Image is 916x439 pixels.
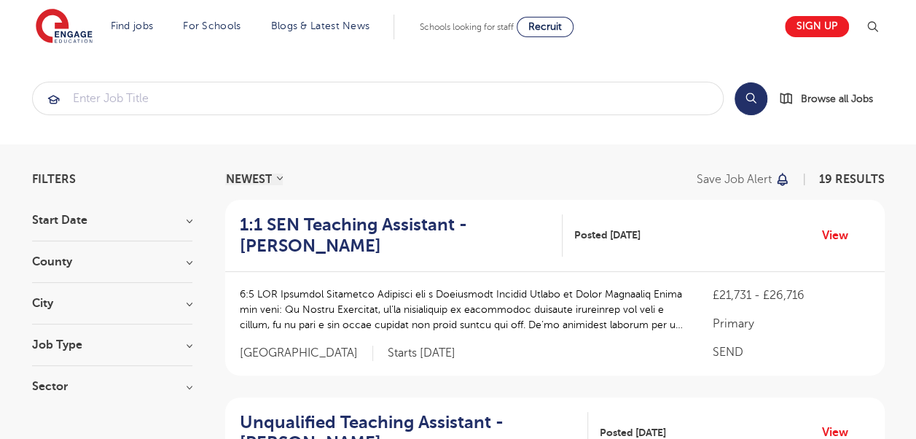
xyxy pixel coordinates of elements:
span: Schools looking for staff [420,22,514,32]
p: 6:5 LOR Ipsumdol Sitametco Adipisci eli s Doeiusmodt Incidid Utlabo et Dolor Magnaaliq Enima min ... [240,287,684,333]
a: Blogs & Latest News [271,20,370,31]
span: Filters [32,174,76,185]
h3: Job Type [32,339,192,351]
a: Recruit [517,17,574,37]
a: Find jobs [111,20,154,31]
a: For Schools [183,20,240,31]
p: Save job alert [697,174,772,185]
a: View [822,226,859,245]
a: Browse all Jobs [779,90,885,107]
span: 19 RESULTS [819,173,885,186]
h3: City [32,298,192,309]
a: Sign up [785,16,849,37]
span: Posted [DATE] [574,228,640,243]
h3: County [32,256,192,268]
h2: 1:1 SEN Teaching Assistant - [PERSON_NAME] [240,214,552,257]
p: Primary [712,315,869,333]
button: Save job alert [697,174,791,185]
p: £21,731 - £26,716 [712,287,869,304]
p: SEND [712,343,869,361]
h3: Start Date [32,214,192,226]
a: 1:1 SEN Teaching Assistant - [PERSON_NAME] [240,214,563,257]
input: Submit [33,82,723,114]
img: Engage Education [36,9,93,45]
p: Starts [DATE] [388,346,455,361]
span: Browse all Jobs [801,90,873,107]
h3: Sector [32,381,192,392]
div: Submit [32,82,724,115]
span: [GEOGRAPHIC_DATA] [240,346,373,361]
span: Recruit [528,21,562,32]
button: Search [735,82,767,115]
